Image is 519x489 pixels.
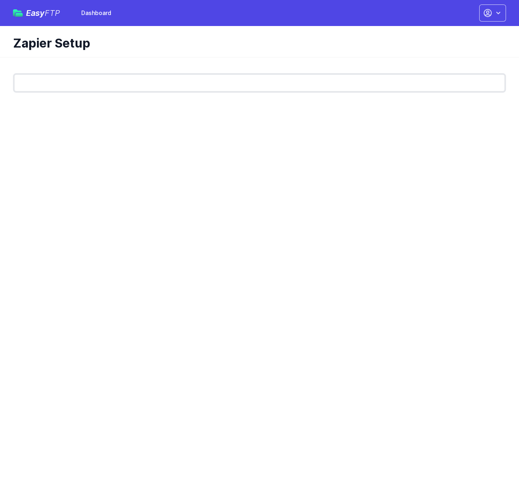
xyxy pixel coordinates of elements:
[26,9,60,17] span: Easy
[76,6,116,20] a: Dashboard
[45,8,60,18] span: FTP
[13,9,23,17] img: easyftp_logo.png
[13,9,60,17] a: EasyFTP
[13,36,500,50] h1: Zapier Setup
